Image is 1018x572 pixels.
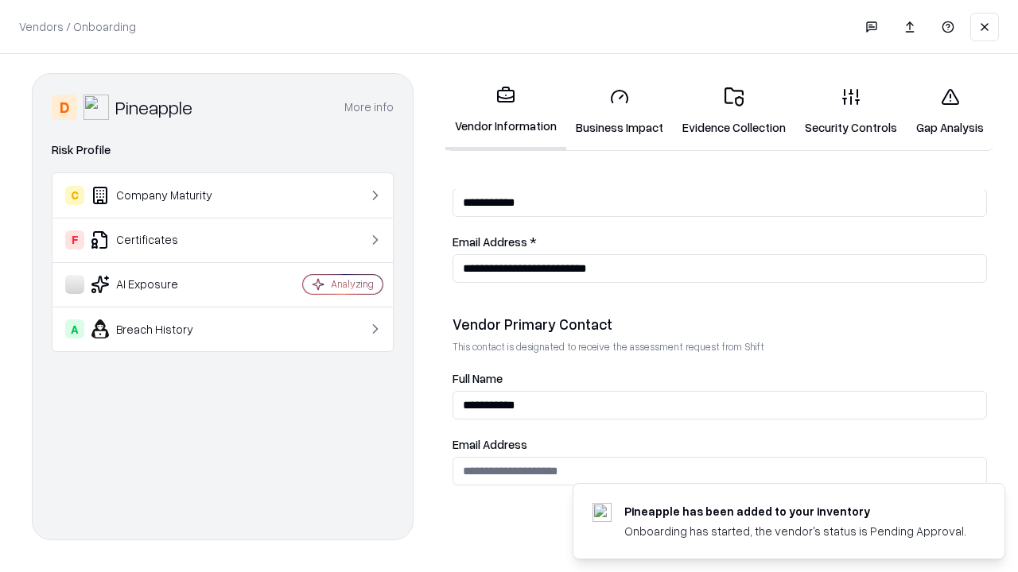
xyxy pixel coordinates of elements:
div: Company Maturity [65,186,255,205]
div: Certificates [65,230,255,249]
a: Security Controls [795,75,907,149]
label: Full Name [453,373,987,385]
div: A [65,319,84,338]
div: F [65,230,84,249]
div: Onboarding has started, the vendor's status is Pending Approval. [624,523,966,539]
p: This contact is designated to receive the assessment request from Shift [453,340,987,354]
div: Pineapple has been added to your inventory [624,503,966,520]
div: AI Exposure [65,275,255,294]
label: Email Address * [453,236,987,248]
div: Risk Profile [52,141,394,160]
img: pineappleenergy.com [593,503,612,522]
a: Vendor Information [445,73,566,150]
div: Vendor Primary Contact [453,315,987,334]
div: Breach History [65,319,255,338]
div: Pineapple [115,95,192,120]
a: Business Impact [566,75,673,149]
a: Evidence Collection [673,75,795,149]
div: D [52,95,77,120]
label: Email Address [453,439,987,450]
p: Vendors / Onboarding [19,18,136,35]
button: More info [344,93,394,122]
a: Gap Analysis [907,75,993,149]
div: C [65,186,84,205]
img: Pineapple [84,95,109,120]
div: Analyzing [331,277,374,291]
